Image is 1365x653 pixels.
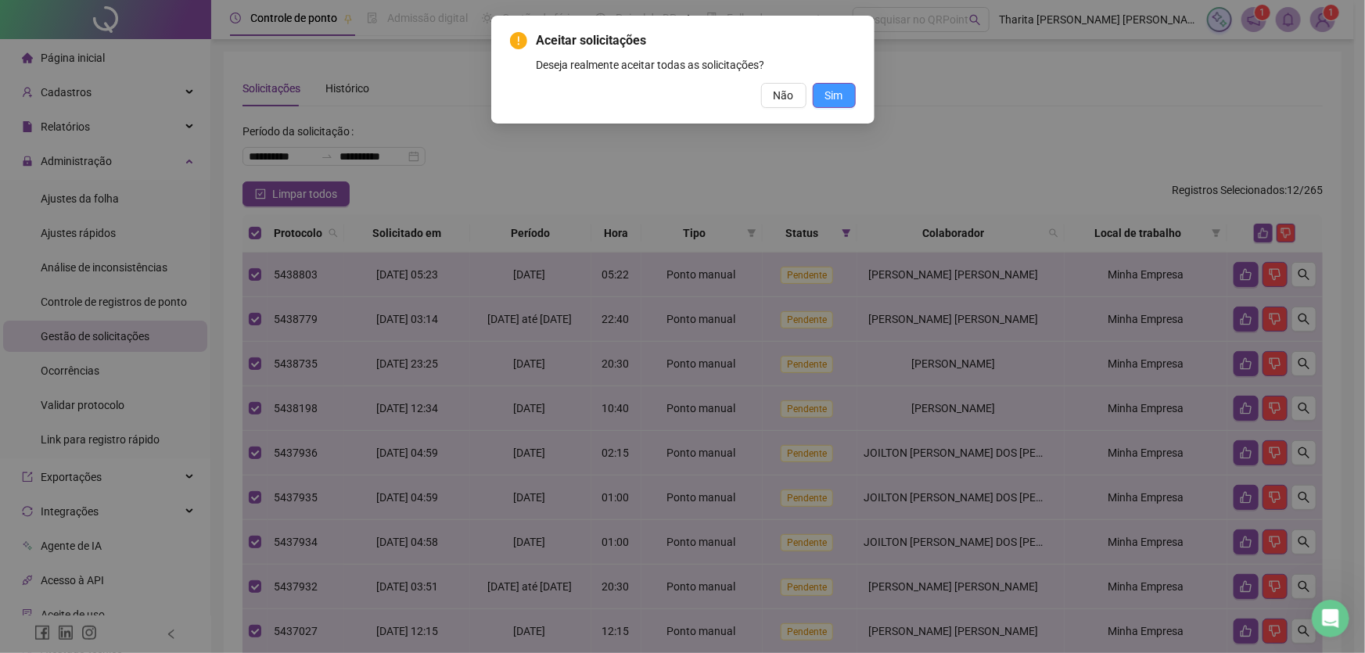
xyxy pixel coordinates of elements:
[813,83,856,108] button: Sim
[510,32,527,49] span: exclamation-circle
[825,87,843,104] span: Sim
[761,83,806,108] button: Não
[774,87,794,104] span: Não
[537,31,856,50] span: Aceitar solicitações
[1312,600,1349,637] iframe: Intercom live chat
[537,56,856,74] div: Deseja realmente aceitar todas as solicitações?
